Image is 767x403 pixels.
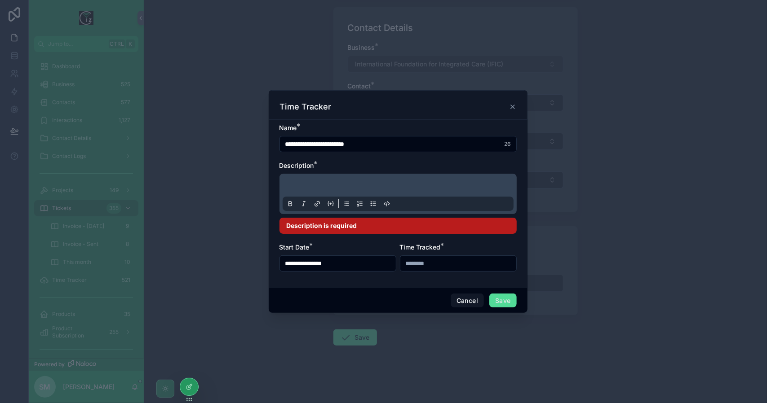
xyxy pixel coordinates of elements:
button: Save [489,293,516,308]
span: Description [279,162,314,169]
div: Description is required [279,218,517,234]
span: Start Date [279,243,310,251]
span: Name [279,124,297,131]
button: Cancel [451,293,484,308]
span: Time Tracked [400,243,441,251]
h3: Time Tracker [280,101,332,112]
